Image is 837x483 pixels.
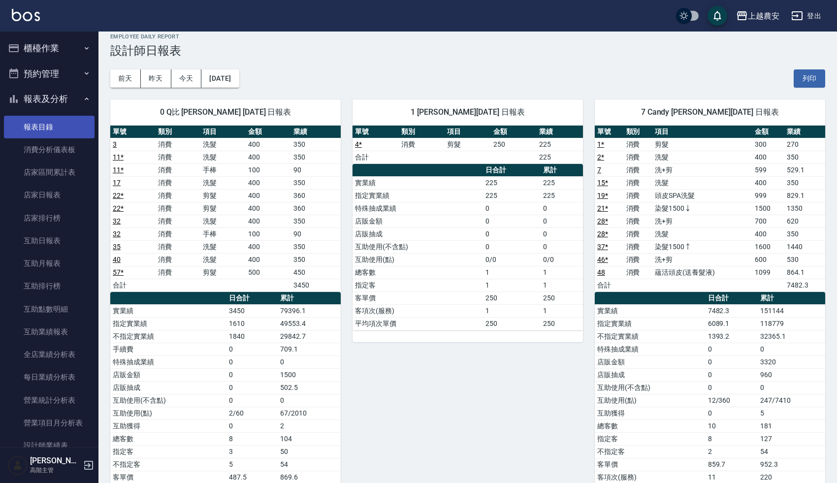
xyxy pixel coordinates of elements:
[541,304,583,317] td: 1
[226,445,278,458] td: 3
[784,215,825,227] td: 620
[353,151,399,163] td: 合計
[200,176,246,189] td: 洗髮
[784,138,825,151] td: 270
[278,381,341,394] td: 502.5
[278,317,341,330] td: 49553.4
[706,304,758,317] td: 7482.3
[4,138,95,161] a: 消費分析儀表板
[483,164,541,177] th: 日合計
[541,189,583,202] td: 225
[110,304,226,317] td: 實業績
[278,419,341,432] td: 2
[226,432,278,445] td: 8
[246,189,291,202] td: 400
[784,189,825,202] td: 829.1
[541,240,583,253] td: 0
[794,69,825,88] button: 列印
[200,189,246,202] td: 剪髮
[156,253,201,266] td: 消費
[171,69,202,88] button: 今天
[110,44,825,58] h3: 設計師日報表
[758,317,825,330] td: 118779
[353,304,483,317] td: 客項次(服務)
[491,126,537,138] th: 金額
[483,202,541,215] td: 0
[624,202,653,215] td: 消費
[200,163,246,176] td: 手棒
[624,176,653,189] td: 消費
[624,215,653,227] td: 消費
[758,419,825,432] td: 181
[291,279,341,291] td: 3450
[4,298,95,321] a: 互助點數明細
[706,343,758,355] td: 0
[110,432,226,445] td: 總客數
[595,330,706,343] td: 不指定實業績
[353,253,483,266] td: 互助使用(點)
[4,35,95,61] button: 櫃檯作業
[595,343,706,355] td: 特殊抽成業績
[353,215,483,227] td: 店販金額
[708,6,727,26] button: save
[595,419,706,432] td: 總客數
[246,176,291,189] td: 400
[607,107,813,117] span: 7 Candy [PERSON_NAME][DATE] 日報表
[278,407,341,419] td: 67/2010
[541,215,583,227] td: 0
[624,227,653,240] td: 消費
[758,292,825,305] th: 累計
[597,268,605,276] a: 48
[752,176,784,189] td: 400
[491,138,537,151] td: 250
[784,266,825,279] td: 864.1
[353,279,483,291] td: 指定客
[353,164,583,330] table: a dense table
[483,253,541,266] td: 0/0
[483,304,541,317] td: 1
[4,389,95,412] a: 營業統計分析表
[353,291,483,304] td: 客單價
[30,456,80,466] h5: [PERSON_NAME]
[200,138,246,151] td: 洗髮
[291,189,341,202] td: 360
[4,343,95,366] a: 全店業績分析表
[110,343,226,355] td: 手續費
[541,291,583,304] td: 250
[200,240,246,253] td: 洗髮
[353,317,483,330] td: 平均項次單價
[752,240,784,253] td: 1600
[113,140,117,148] a: 3
[226,317,278,330] td: 1610
[353,240,483,253] td: 互助使用(不含點)
[291,138,341,151] td: 350
[291,253,341,266] td: 350
[399,126,445,138] th: 類別
[652,253,752,266] td: 洗+剪
[226,407,278,419] td: 2/60
[784,279,825,291] td: 7482.3
[113,230,121,238] a: 32
[706,432,758,445] td: 8
[4,61,95,87] button: 預約管理
[706,368,758,381] td: 0
[226,368,278,381] td: 0
[784,163,825,176] td: 529.1
[226,330,278,343] td: 1840
[758,445,825,458] td: 54
[110,394,226,407] td: 互助使用(不含點)
[624,151,653,163] td: 消費
[291,227,341,240] td: 90
[758,432,825,445] td: 127
[784,227,825,240] td: 350
[483,266,541,279] td: 1
[200,126,246,138] th: 項目
[624,253,653,266] td: 消費
[226,304,278,317] td: 3450
[541,279,583,291] td: 1
[752,227,784,240] td: 400
[445,138,491,151] td: 剪髮
[537,151,583,163] td: 225
[537,126,583,138] th: 業績
[4,116,95,138] a: 報表目錄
